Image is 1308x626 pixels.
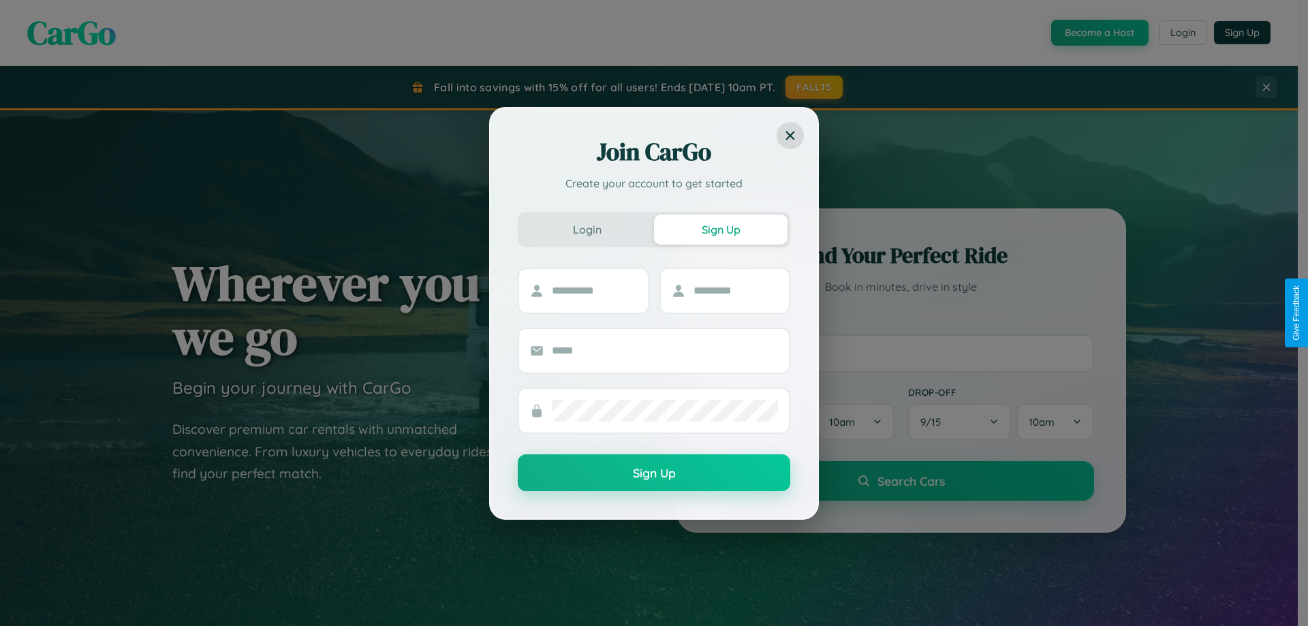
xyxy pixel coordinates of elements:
button: Sign Up [654,215,788,245]
h2: Join CarGo [518,136,790,168]
div: Give Feedback [1292,285,1301,341]
button: Sign Up [518,454,790,491]
button: Login [520,215,654,245]
p: Create your account to get started [518,175,790,191]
